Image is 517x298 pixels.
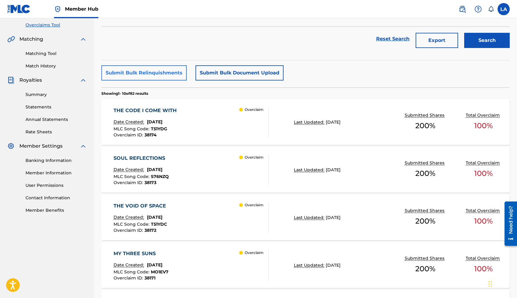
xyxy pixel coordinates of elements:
div: Notifications [488,6,494,12]
p: Submitted Shares [405,112,446,118]
span: 200 % [415,168,435,179]
span: T51YDC [151,221,167,227]
img: MLC Logo [7,5,31,13]
div: User Menu [498,3,510,15]
img: search [459,5,466,13]
p: Total Overclaim [466,255,501,262]
p: Date Created: [114,119,145,125]
p: Total Overclaim [466,112,501,118]
a: Summary [26,91,87,98]
span: [DATE] [147,167,162,172]
iframe: Chat Widget [487,269,517,298]
p: Last Updated: [294,167,326,173]
a: Public Search [456,3,468,15]
p: Overclaim [245,155,264,160]
p: Last Updated: [294,119,326,125]
span: Overclaim ID : [114,180,145,185]
button: Submit Bulk Relinquishments [101,65,187,80]
a: Annual Statements [26,116,87,123]
button: Export [416,33,458,48]
a: Contact Information [26,195,87,201]
a: THE CODE I COME WITHDate Created:[DATE]MLC Song Code:T51YDGOverclaim ID:38174 OverclaimLast Updat... [101,99,510,145]
span: 100 % [474,120,493,131]
span: MO1EV7 [151,269,168,275]
a: Overclaims Tool [26,22,87,28]
span: [DATE] [147,262,162,268]
a: MY THREE SUNSDate Created:[DATE]MLC Song Code:MO1EV7Overclaim ID:38171 OverclaimLast Updated:[DAT... [101,242,510,288]
img: Top Rightsholder [54,5,61,13]
span: [DATE] [147,119,162,125]
p: Showing 1 - 10 of 82 results [101,91,148,96]
p: Submitted Shares [405,207,446,214]
iframe: Resource Center [500,199,517,248]
span: 200 % [415,120,435,131]
p: Overclaim [245,202,264,208]
a: Member Information [26,170,87,176]
img: Matching [7,36,15,43]
p: Overclaim [245,250,264,255]
div: Help [472,3,484,15]
p: Date Created: [114,214,145,221]
div: Drag [488,275,492,293]
span: 100 % [474,168,493,179]
span: 38172 [145,228,156,233]
span: 100 % [474,263,493,274]
span: 38173 [145,180,156,185]
img: help [474,5,482,13]
div: MY THREE SUNS [114,250,168,257]
span: 200 % [415,216,435,227]
span: 100 % [474,216,493,227]
span: 38171 [145,275,155,281]
a: Matching Tool [26,50,87,57]
span: Overclaim ID : [114,132,145,138]
span: Member Settings [19,142,63,150]
p: Date Created: [114,166,145,173]
span: Overclaim ID : [114,228,145,233]
span: S76NZQ [151,174,169,179]
a: THE VOID OF SPACEDate Created:[DATE]MLC Song Code:T51YDCOverclaim ID:38172 OverclaimLast Updated:... [101,195,510,240]
p: Overclaim [245,107,264,112]
img: expand [80,77,87,84]
span: Matching [19,36,43,43]
p: Submitted Shares [405,160,446,166]
span: MLC Song Code : [114,126,151,132]
a: Reset Search [373,32,413,46]
img: expand [80,36,87,43]
a: User Permissions [26,182,87,189]
span: MLC Song Code : [114,269,151,275]
span: [DATE] [326,167,341,173]
img: Member Settings [7,142,15,150]
span: Royalties [19,77,42,84]
span: [DATE] [326,215,341,220]
span: [DATE] [326,119,341,125]
span: MLC Song Code : [114,221,151,227]
a: Match History [26,63,87,69]
img: expand [80,142,87,150]
span: [DATE] [326,262,341,268]
span: [DATE] [147,214,162,220]
span: MLC Song Code : [114,174,151,179]
span: Member Hub [65,5,98,12]
p: Date Created: [114,262,145,268]
p: Total Overclaim [466,207,501,214]
button: Search [464,33,510,48]
button: Submit Bulk Document Upload [196,65,284,80]
a: Statements [26,104,87,110]
a: Banking Information [26,157,87,164]
p: Last Updated: [294,262,326,269]
a: Rate Sheets [26,129,87,135]
img: Royalties [7,77,15,84]
p: Submitted Shares [405,255,446,262]
a: SOUL REFLECTIONSDate Created:[DATE]MLC Song Code:S76NZQOverclaim ID:38173 OverclaimLast Updated:[... [101,147,510,193]
div: SOUL REFLECTIONS [114,155,169,162]
a: Member Benefits [26,207,87,214]
span: 200 % [415,263,435,274]
div: THE CODE I COME WITH [114,107,180,114]
p: Total Overclaim [466,160,501,166]
span: T51YDG [151,126,167,132]
span: 38174 [145,132,157,138]
span: Overclaim ID : [114,275,145,281]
